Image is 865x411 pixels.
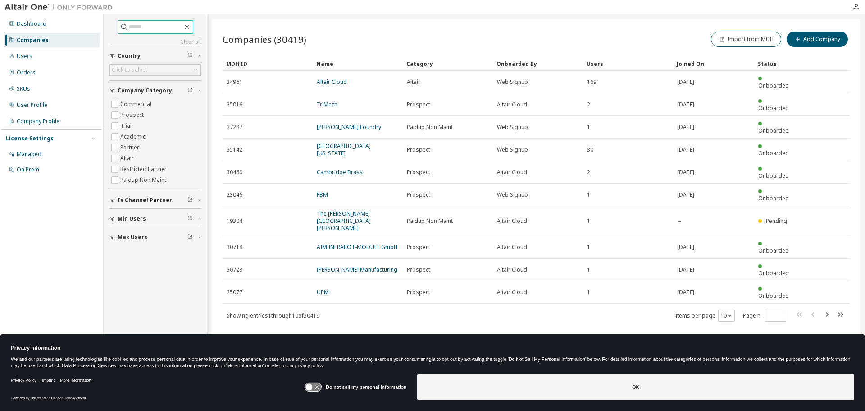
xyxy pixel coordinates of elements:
[587,169,590,176] span: 2
[407,101,430,108] span: Prospect
[743,310,786,322] span: Page n.
[316,56,399,71] div: Name
[5,3,117,12] img: Altair One
[120,120,133,131] label: Trial
[766,217,787,225] span: Pending
[758,172,789,180] span: Onboarded
[120,131,147,142] label: Academic
[317,123,381,131] a: [PERSON_NAME] Foundry
[317,288,329,296] a: UPM
[187,87,193,94] span: Clear filter
[109,38,201,46] a: Clear all
[227,79,242,86] span: 34961
[407,289,430,296] span: Prospect
[587,217,590,225] span: 1
[497,79,528,86] span: Web Signup
[587,79,596,86] span: 169
[407,146,430,153] span: Prospect
[118,87,172,94] span: Company Category
[227,266,242,273] span: 30728
[120,164,168,175] label: Restricted Partner
[677,101,694,108] span: [DATE]
[17,166,39,173] div: On Prem
[758,56,796,71] div: Status
[587,289,590,296] span: 1
[407,266,430,273] span: Prospect
[227,191,242,199] span: 23046
[17,69,36,76] div: Orders
[317,243,397,251] a: AIM INFRAROT-MODULE GmbH
[677,79,694,86] span: [DATE]
[677,124,694,131] span: [DATE]
[109,227,201,247] button: Max Users
[118,52,141,60] span: Country
[497,169,527,176] span: Altair Cloud
[720,312,733,319] button: 10
[317,210,371,232] a: The [PERSON_NAME][GEOGRAPHIC_DATA][PERSON_NAME]
[227,244,242,251] span: 30718
[120,153,136,164] label: Altair
[17,102,47,109] div: User Profile
[118,215,146,222] span: Min Users
[497,191,528,199] span: Web Signup
[317,168,363,176] a: Cambridge Brass
[711,32,781,47] button: Import from MDH
[758,82,789,89] span: Onboarded
[407,191,430,199] span: Prospect
[17,20,46,28] div: Dashboard
[227,312,319,319] span: Showing entries 1 through 10 of 30419
[677,146,694,153] span: [DATE]
[407,244,430,251] span: Prospect
[758,194,789,202] span: Onboarded
[317,101,337,108] a: TriMech
[317,78,347,86] a: Altair Cloud
[317,142,371,157] a: [GEOGRAPHIC_DATA][US_STATE]
[120,99,153,110] label: Commercial
[6,135,54,142] div: License Settings
[109,209,201,229] button: Min Users
[227,101,242,108] span: 35016
[497,101,527,108] span: Altair Cloud
[497,244,527,251] span: Altair Cloud
[758,247,789,254] span: Onboarded
[677,191,694,199] span: [DATE]
[587,244,590,251] span: 1
[110,65,200,75] div: Click to select
[587,101,590,108] span: 2
[17,118,59,125] div: Company Profile
[407,79,420,86] span: Altair
[497,146,528,153] span: Web Signup
[587,191,590,199] span: 1
[407,169,430,176] span: Prospect
[407,217,453,225] span: Paidup Non Maint
[317,191,328,199] a: FBM
[677,244,694,251] span: [DATE]
[112,66,147,74] div: Click to select
[187,52,193,60] span: Clear filter
[677,289,694,296] span: [DATE]
[109,46,201,66] button: Country
[677,266,694,273] span: [DATE]
[187,215,193,222] span: Clear filter
[406,56,489,71] div: Category
[223,33,306,46] span: Companies (30419)
[587,124,590,131] span: 1
[227,169,242,176] span: 30460
[109,190,201,210] button: Is Channel Partner
[227,289,242,296] span: 25077
[497,266,527,273] span: Altair Cloud
[758,104,789,112] span: Onboarded
[227,146,242,153] span: 35142
[587,146,593,153] span: 30
[187,197,193,204] span: Clear filter
[17,37,49,44] div: Companies
[120,110,146,120] label: Prospect
[497,217,527,225] span: Altair Cloud
[677,217,681,225] span: --
[758,149,789,157] span: Onboarded
[496,56,579,71] div: Onboarded By
[187,234,193,241] span: Clear filter
[118,197,172,204] span: Is Channel Partner
[317,266,397,273] a: [PERSON_NAME] Manufacturing
[758,269,789,277] span: Onboarded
